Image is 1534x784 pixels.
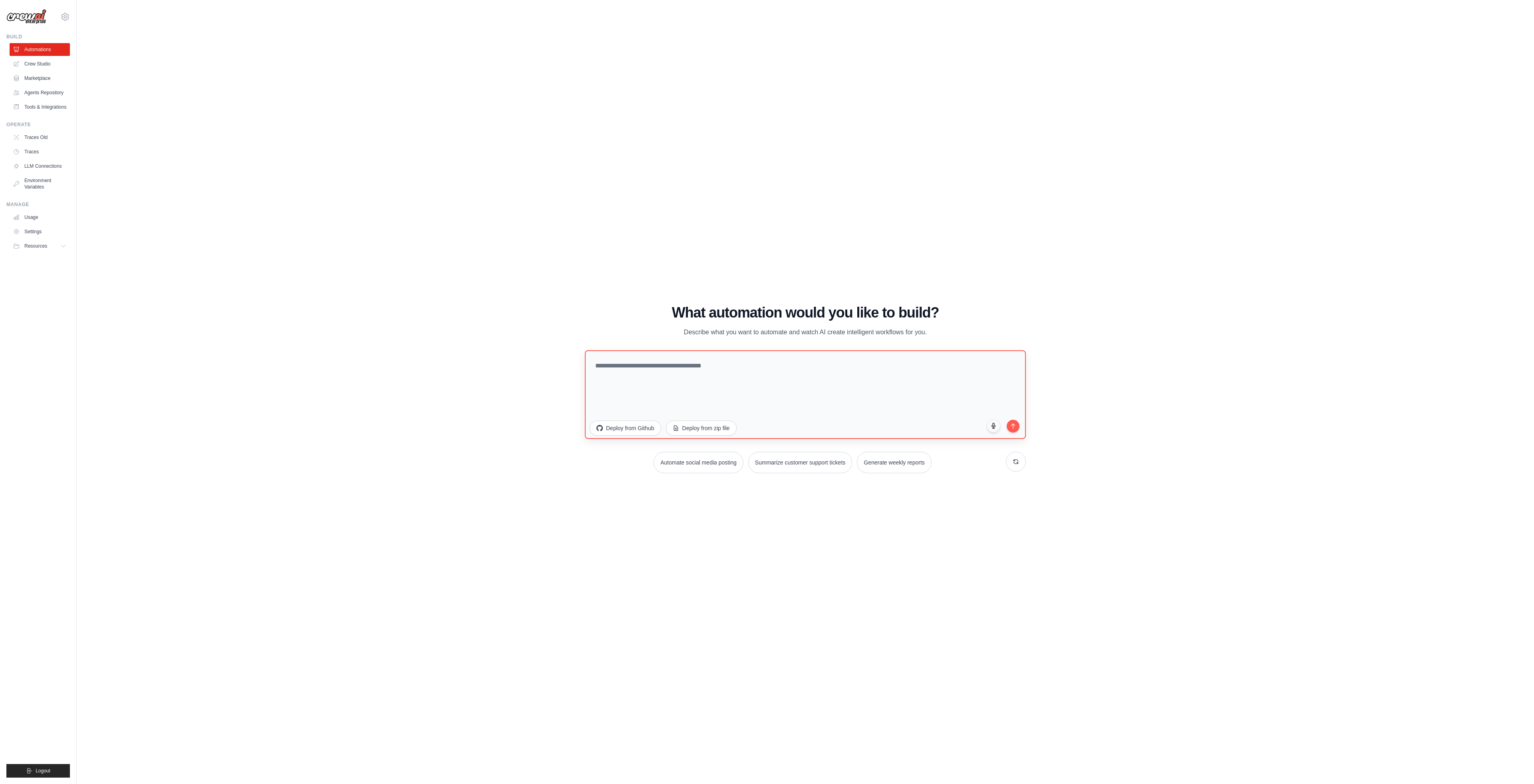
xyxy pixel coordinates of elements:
button: Deploy from Github [590,421,661,436]
div: Operate [6,121,70,128]
button: Automate social media posting [654,452,743,473]
button: Deploy from zip file [666,421,737,436]
h1: What automation would you like to build? [585,305,1026,321]
a: Automations [10,43,70,56]
div: Manage [6,201,70,208]
button: Summarize customer support tickets [748,452,852,473]
a: Crew Studio [10,58,70,70]
a: Settings [10,225,70,238]
a: Usage [10,211,70,224]
a: Environment Variables [10,174,70,193]
button: Logout [6,764,70,778]
a: Traces [10,145,70,158]
a: Traces Old [10,131,70,144]
button: Resources [10,240,70,252]
a: Agents Repository [10,86,70,99]
span: Resources [24,243,47,249]
p: Describe what you want to automate and watch AI create intelligent workflows for you. [671,327,940,337]
iframe: Chat Widget [1494,746,1534,784]
span: Logout [36,768,50,774]
img: Logo [6,9,46,24]
button: Generate weekly reports [857,452,932,473]
a: LLM Connections [10,160,70,173]
div: Build [6,34,70,40]
a: Tools & Integrations [10,101,70,113]
a: Marketplace [10,72,70,85]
